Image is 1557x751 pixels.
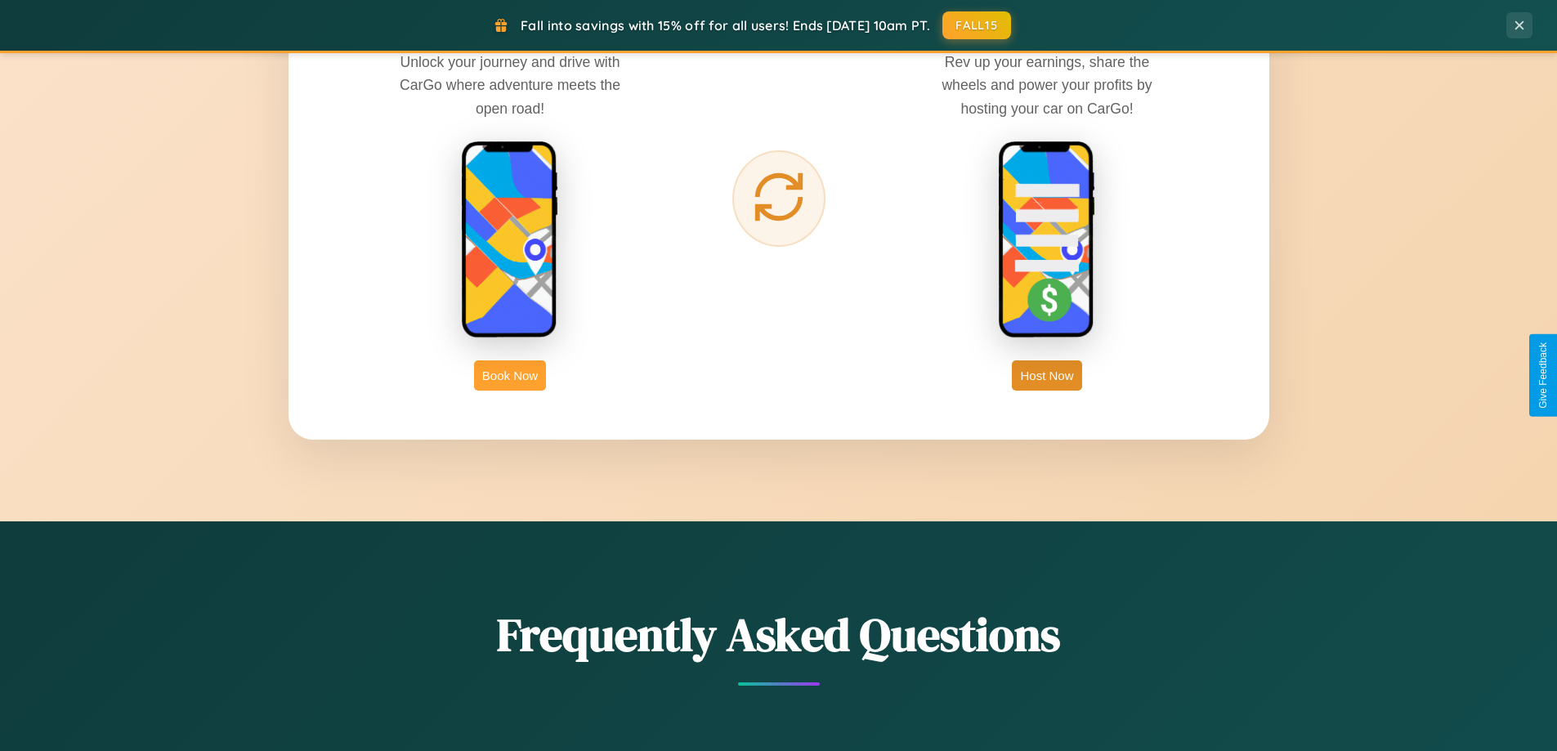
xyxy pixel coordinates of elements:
img: host phone [998,141,1096,340]
button: FALL15 [942,11,1011,39]
button: Book Now [474,360,546,391]
div: Give Feedback [1537,342,1549,409]
img: rent phone [461,141,559,340]
button: Host Now [1012,360,1081,391]
p: Unlock your journey and drive with CarGo where adventure meets the open road! [387,51,633,119]
p: Rev up your earnings, share the wheels and power your profits by hosting your car on CarGo! [924,51,1170,119]
span: Fall into savings with 15% off for all users! Ends [DATE] 10am PT. [521,17,930,34]
h2: Frequently Asked Questions [289,603,1269,666]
